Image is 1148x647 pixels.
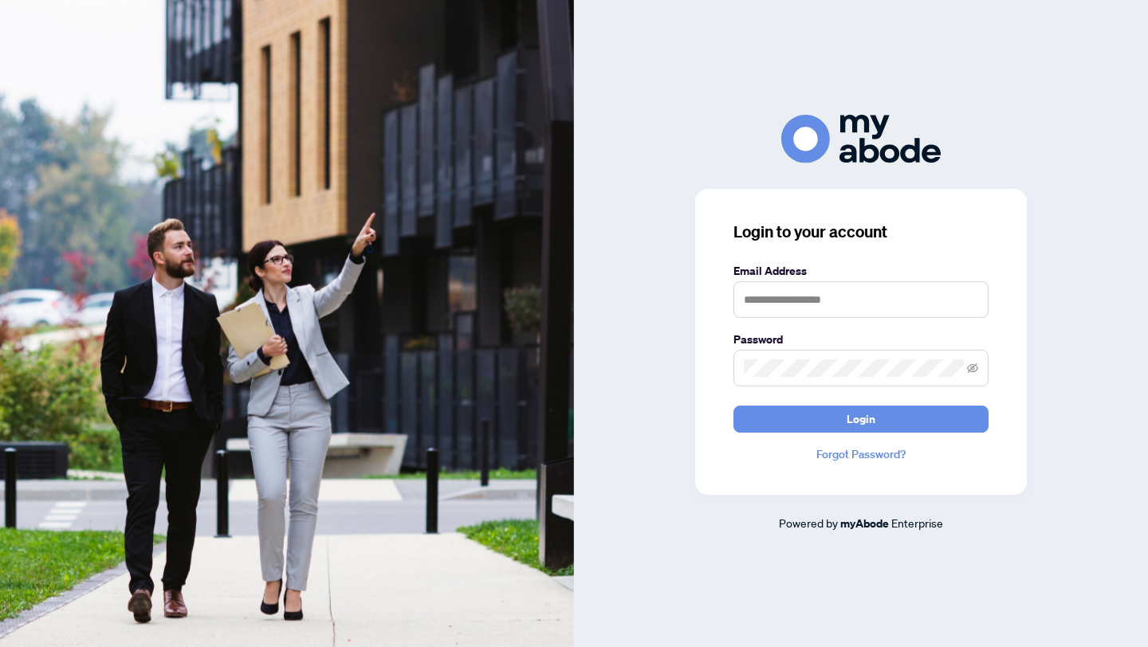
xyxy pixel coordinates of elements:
span: Login [847,406,875,432]
span: Powered by [779,516,838,530]
a: myAbode [840,515,889,532]
span: eye-invisible [967,363,978,374]
a: Forgot Password? [733,445,989,463]
h3: Login to your account [733,221,989,243]
span: Enterprise [891,516,943,530]
button: Login [733,406,989,433]
label: Email Address [733,262,989,280]
img: ma-logo [781,115,941,163]
label: Password [733,331,989,348]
